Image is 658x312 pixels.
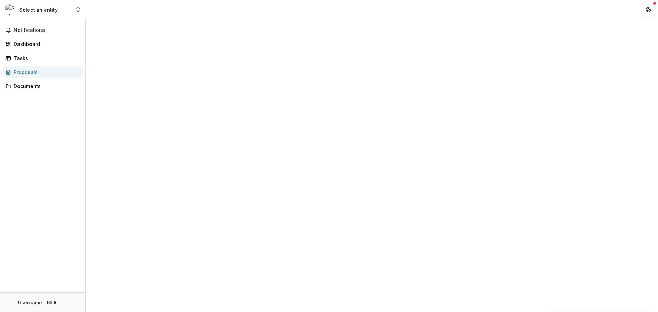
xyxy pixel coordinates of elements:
[14,54,77,62] div: Tasks
[14,40,77,48] div: Dashboard
[19,6,58,13] div: Select an entity
[14,83,77,90] div: Documents
[14,27,80,33] span: Notifications
[642,3,655,16] button: Get Help
[73,298,81,307] button: More
[45,299,58,305] p: Role
[3,52,83,64] a: Tasks
[73,3,83,16] button: Open entity switcher
[3,80,83,92] a: Documents
[3,25,83,36] button: Notifications
[5,4,16,15] img: Select an entity
[3,66,83,78] a: Proposals
[3,38,83,50] a: Dashboard
[18,299,42,306] p: Username
[14,68,77,76] div: Proposals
